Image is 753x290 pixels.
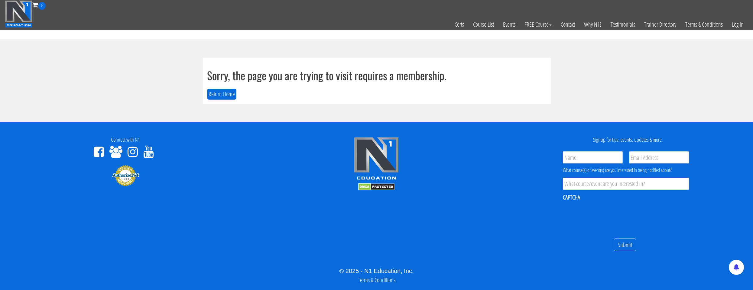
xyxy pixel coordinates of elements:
[32,1,46,9] a: 0
[358,183,395,190] img: DMCA.com Protection Status
[606,10,640,39] a: Testimonials
[563,193,580,201] label: CAPTCHA
[207,89,236,100] button: Return Home
[112,165,139,186] img: Authorize.Net Merchant - Click to Verify
[727,10,748,39] a: Log In
[563,178,689,190] input: What course/event are you interested in?
[520,10,556,39] a: FREE Course
[563,205,655,229] iframe: reCAPTCHA
[450,10,469,39] a: Certs
[469,10,498,39] a: Course List
[207,69,546,81] h1: Sorry, the page you are trying to visit requires a membership.
[354,137,399,182] img: n1-edu-logo
[614,239,636,252] input: Submit
[629,151,689,163] input: Email Address
[38,2,46,10] span: 0
[5,0,32,28] img: n1-education
[563,151,623,163] input: Name
[681,10,727,39] a: Terms & Conditions
[358,276,395,284] a: Terms & Conditions
[563,166,689,174] div: What course(s) or event(s) are you interested in being notified about?
[640,10,681,39] a: Trainer Directory
[498,10,520,39] a: Events
[507,137,748,143] h4: Signup for tips, events, updates & more
[556,10,579,39] a: Contact
[5,266,748,275] div: © 2025 - N1 Education, Inc.
[579,10,606,39] a: Why N1?
[5,137,246,143] h4: Connect with N1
